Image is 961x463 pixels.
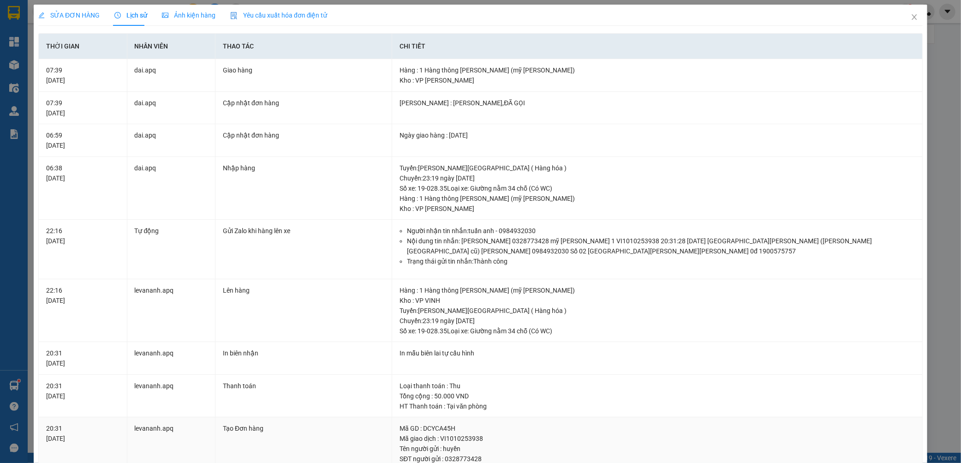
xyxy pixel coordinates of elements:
[162,12,168,18] span: picture
[407,226,915,236] li: Người nhận tin nhắn: tuấn anh - 0984932030
[230,12,328,19] span: Yêu cầu xuất hóa đơn điện tử
[400,423,915,433] div: Mã GD : DCYCA45H
[127,34,216,59] th: Nhân viên
[400,193,915,204] div: Hàng : 1 Hàng thông [PERSON_NAME] (mỹ [PERSON_NAME])
[223,130,384,140] div: Cập nhật đơn hàng
[400,65,915,75] div: Hàng : 1 Hàng thông [PERSON_NAME] (mỹ [PERSON_NAME])
[223,226,384,236] div: Gửi Zalo khi hàng lên xe
[38,12,45,18] span: edit
[400,295,915,306] div: Kho : VP VINH
[127,59,216,92] td: dai.apq
[223,348,384,358] div: In biên nhận
[400,391,915,401] div: Tổng cộng : 50.000 VND
[223,381,384,391] div: Thanh toán
[46,423,119,444] div: 20:31 [DATE]
[400,285,915,295] div: Hàng : 1 Hàng thông [PERSON_NAME] (mỹ [PERSON_NAME])
[127,342,216,375] td: levananh.apq
[400,306,915,336] div: Tuyến : [PERSON_NAME][GEOGRAPHIC_DATA] ( Hàng hóa ) Chuyến: 23:19 ngày [DATE] Số xe: 19-028.35 Lo...
[392,34,923,59] th: Chi tiết
[127,279,216,343] td: levananh.apq
[223,98,384,108] div: Cập nhật đơn hàng
[911,13,918,21] span: close
[127,157,216,220] td: dai.apq
[407,256,915,266] li: Trạng thái gửi tin nhắn: Thành công
[230,12,238,19] img: icon
[400,163,915,193] div: Tuyến : [PERSON_NAME][GEOGRAPHIC_DATA] ( Hàng hóa ) Chuyến: 23:19 ngày [DATE] Số xe: 19-028.35 Lo...
[400,75,915,85] div: Kho : VP [PERSON_NAME]
[46,226,119,246] div: 22:16 [DATE]
[223,65,384,75] div: Giao hàng
[46,381,119,401] div: 20:31 [DATE]
[400,381,915,391] div: Loại thanh toán : Thu
[400,204,915,214] div: Kho : VP [PERSON_NAME]
[400,433,915,444] div: Mã giao dịch : VI1010253938
[162,12,215,19] span: Ảnh kiện hàng
[400,98,915,108] div: [PERSON_NAME] : [PERSON_NAME],ĐÃ GỌI
[400,348,915,358] div: In mẫu biên lai tự cấu hình
[127,124,216,157] td: dai.apq
[215,34,392,59] th: Thao tác
[400,130,915,140] div: Ngày giao hàng : [DATE]
[46,130,119,150] div: 06:59 [DATE]
[46,348,119,368] div: 20:31 [DATE]
[400,444,915,454] div: Tên người gửi : huyền
[39,34,127,59] th: Thời gian
[127,220,216,279] td: Tự động
[127,92,216,125] td: dai.apq
[114,12,121,18] span: clock-circle
[223,423,384,433] div: Tạo Đơn hàng
[46,163,119,183] div: 06:38 [DATE]
[400,401,915,411] div: HT Thanh toán : Tại văn phòng
[223,163,384,173] div: Nhập hàng
[127,375,216,418] td: levananh.apq
[901,5,927,30] button: Close
[46,65,119,85] div: 07:39 [DATE]
[407,236,915,256] li: Nội dung tin nhắn: [PERSON_NAME] 0328773428 mỹ [PERSON_NAME] 1 VI1010253938 20:31:28 [DATE] [GEOG...
[223,285,384,295] div: Lên hàng
[114,12,147,19] span: Lịch sử
[46,285,119,306] div: 22:16 [DATE]
[38,12,100,19] span: SỬA ĐƠN HÀNG
[46,98,119,118] div: 07:39 [DATE]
